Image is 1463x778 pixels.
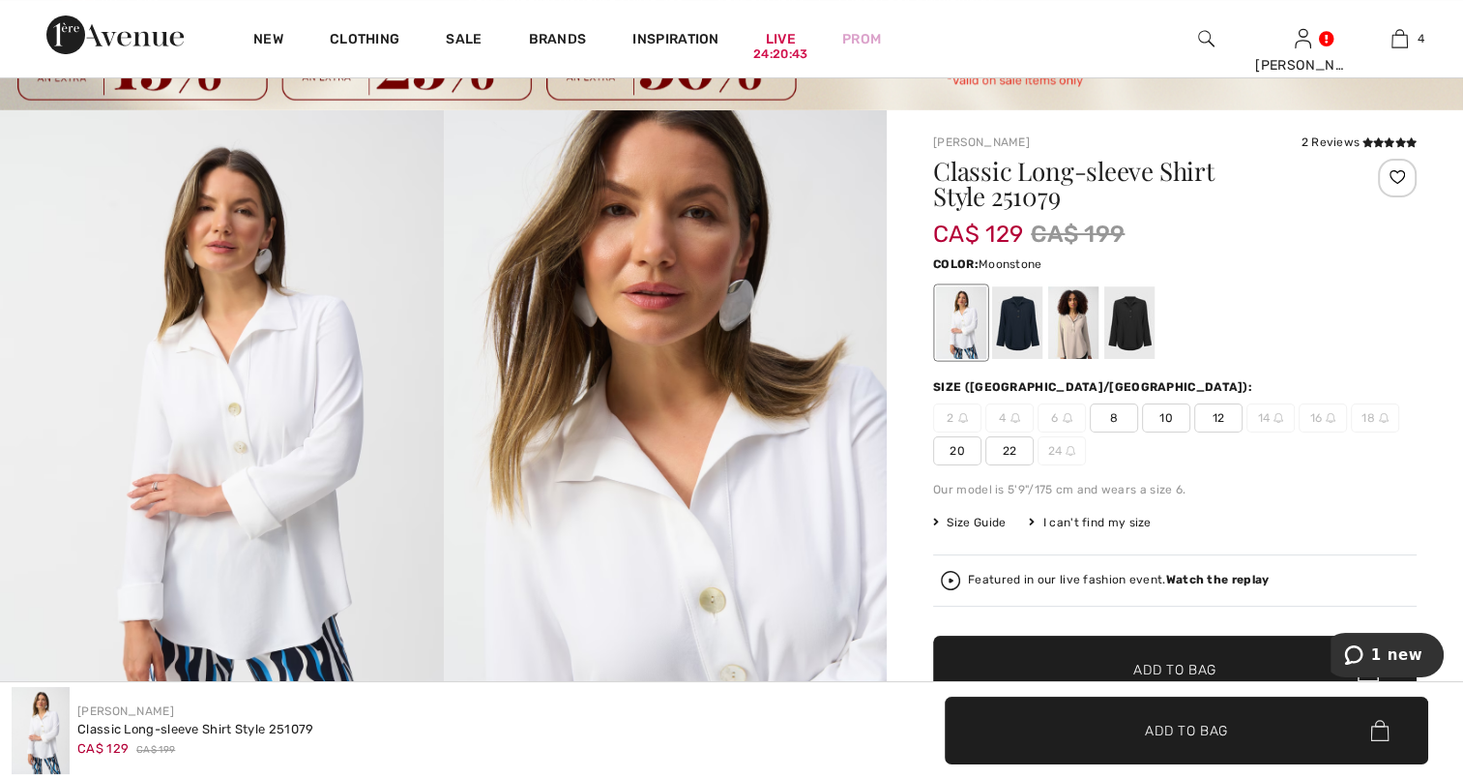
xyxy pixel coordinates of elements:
a: Live24:20:43 [766,29,796,49]
span: Inspiration [632,31,718,51]
span: 4 [1418,30,1424,47]
div: 2 Reviews [1301,134,1417,151]
a: 4 [1352,27,1447,50]
a: Sign In [1295,29,1311,47]
div: 24:20:43 [753,45,807,64]
span: Add to Bag [1145,720,1228,740]
div: Vanilla 30 [936,286,986,359]
iframe: Opens a widget where you can chat to one of our agents [1331,633,1444,681]
div: Black [1104,286,1155,359]
a: Clothing [330,31,399,51]
span: CA$ 129 [77,741,129,756]
img: Watch the replay [941,571,960,590]
span: 6 [1038,404,1086,433]
span: 24 [1038,436,1086,465]
a: [PERSON_NAME] [77,704,174,718]
img: Bag.svg [1370,720,1389,741]
a: Sale [446,31,482,51]
img: ring-m.svg [958,413,968,423]
span: CA$ 199 [136,743,175,758]
div: I can't find my size [1029,514,1151,531]
div: Size ([GEOGRAPHIC_DATA]/[GEOGRAPHIC_DATA]): [933,378,1256,396]
div: Classic Long-sleeve Shirt Style 251079 [77,720,313,739]
span: 14 [1246,404,1295,433]
img: Classic Long-Sleeve Shirt Style 251079 [12,687,70,774]
button: Add to Bag [933,636,1417,703]
h1: Classic Long-sleeve Shirt Style 251079 [933,159,1336,209]
a: Prom [842,29,881,49]
img: Classic Long-Sleeve Shirt Style 251079. 2 [444,110,888,775]
img: ring-m.svg [1326,413,1335,423]
span: 22 [985,436,1034,465]
a: New [253,31,283,51]
span: CA$ 129 [933,201,1023,248]
span: 18 [1351,404,1399,433]
span: 8 [1090,404,1138,433]
img: ring-m.svg [1273,413,1283,423]
div: Midnight Blue [992,286,1042,359]
a: [PERSON_NAME] [933,135,1030,149]
span: 16 [1299,404,1347,433]
span: 2 [933,404,981,433]
span: Add to Bag [1133,659,1216,679]
img: search the website [1198,27,1214,50]
span: Size Guide [933,514,1006,531]
span: 12 [1194,404,1243,433]
span: 4 [985,404,1034,433]
div: Moonstone [1048,286,1098,359]
img: ring-m.svg [1066,446,1075,456]
a: Brands [529,31,587,51]
img: ring-m.svg [1379,413,1389,423]
img: 1ère Avenue [46,15,184,54]
img: My Bag [1391,27,1408,50]
span: Color: [933,257,979,271]
button: Add to Bag [945,697,1428,764]
span: 20 [933,436,981,465]
span: 10 [1142,404,1190,433]
strong: Watch the replay [1166,573,1270,586]
span: CA$ 199 [1031,217,1125,252]
img: My Info [1295,27,1311,50]
img: ring-m.svg [1010,413,1020,423]
span: Moonstone [979,257,1042,271]
div: [PERSON_NAME] [1255,55,1350,75]
div: Our model is 5'9"/175 cm and wears a size 6. [933,481,1417,498]
div: Featured in our live fashion event. [968,574,1269,586]
img: ring-m.svg [1063,413,1072,423]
